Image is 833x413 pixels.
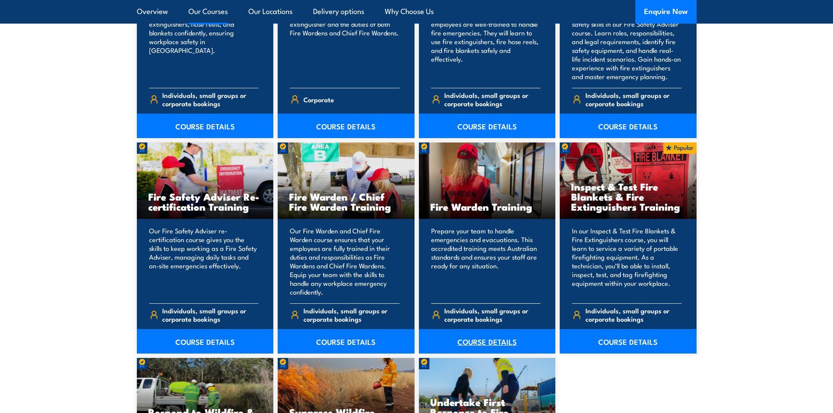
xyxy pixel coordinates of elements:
[560,329,697,354] a: COURSE DETAILS
[444,306,540,323] span: Individuals, small groups or corporate bookings
[560,114,697,138] a: COURSE DETAILS
[137,329,274,354] a: COURSE DETAILS
[290,2,400,81] p: Our Fire Combo Awareness Day includes training on how to use a fire extinguisher and the duties o...
[586,306,682,323] span: Individuals, small groups or corporate bookings
[278,114,415,138] a: COURSE DETAILS
[303,93,334,106] span: Corporate
[162,91,258,108] span: Individuals, small groups or corporate bookings
[431,2,541,81] p: Our Fire Extinguisher and Fire Warden course will ensure your employees are well-trained to handl...
[303,306,400,323] span: Individuals, small groups or corporate bookings
[444,91,540,108] span: Individuals, small groups or corporate bookings
[149,2,259,81] p: Train your team in essential fire safety. Learn to use fire extinguishers, hose reels, and blanke...
[419,114,556,138] a: COURSE DETAILS
[419,329,556,354] a: COURSE DETAILS
[278,329,415,354] a: COURSE DETAILS
[572,226,682,296] p: In our Inspect & Test Fire Blankets & Fire Extinguishers course, you will learn to service a vari...
[586,91,682,108] span: Individuals, small groups or corporate bookings
[571,181,685,212] h3: Inspect & Test Fire Blankets & Fire Extinguishers Training
[290,226,400,296] p: Our Fire Warden and Chief Fire Warden course ensures that your employees are fully trained in the...
[137,114,274,138] a: COURSE DETAILS
[149,226,259,296] p: Our Fire Safety Adviser re-certification course gives you the skills to keep working as a Fire Sa...
[148,191,262,212] h3: Fire Safety Adviser Re-certification Training
[162,306,258,323] span: Individuals, small groups or corporate bookings
[572,2,682,81] p: Equip your team in [GEOGRAPHIC_DATA] with key fire safety skills in our Fire Safety Adviser cours...
[289,191,403,212] h3: Fire Warden / Chief Fire Warden Training
[431,226,541,296] p: Prepare your team to handle emergencies and evacuations. This accredited training meets Australia...
[430,201,544,212] h3: Fire Warden Training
